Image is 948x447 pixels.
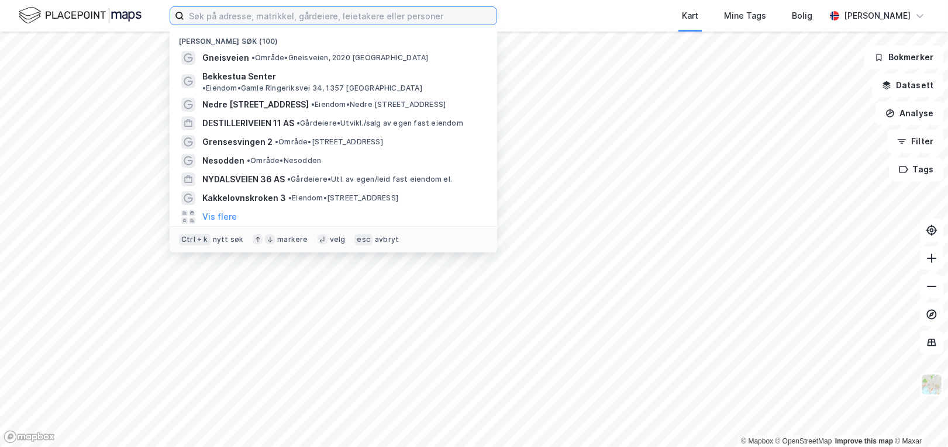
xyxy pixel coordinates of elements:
[4,430,55,443] a: Mapbox homepage
[724,9,766,23] div: Mine Tags
[202,98,309,112] span: Nedre [STREET_ADDRESS]
[287,175,452,184] span: Gårdeiere • Utl. av egen/leid fast eiendom el.
[202,210,237,224] button: Vis flere
[287,175,291,183] span: •
[890,391,948,447] iframe: Chat Widget
[213,235,244,244] div: nytt søk
[288,193,292,202] span: •
[311,100,446,109] span: Eiendom • Nedre [STREET_ADDRESS]
[277,235,308,244] div: markere
[330,235,346,244] div: velg
[251,53,428,63] span: Område • Gneisveien, 2020 [GEOGRAPHIC_DATA]
[792,9,812,23] div: Bolig
[311,100,315,109] span: •
[297,119,300,127] span: •
[202,191,286,205] span: Kakkelovnskroken 3
[202,154,244,168] span: Nesodden
[19,5,142,26] img: logo.f888ab2527a4732fd821a326f86c7f29.svg
[202,84,422,93] span: Eiendom • Gamle Ringeriksvei 34, 1357 [GEOGRAPHIC_DATA]
[375,235,399,244] div: avbryt
[682,9,698,23] div: Kart
[741,437,773,445] a: Mapbox
[251,53,255,62] span: •
[921,373,943,396] img: Z
[844,9,911,23] div: [PERSON_NAME]
[202,116,294,130] span: DESTILLERIVEIEN 11 AS
[889,158,943,181] button: Tags
[202,172,285,186] span: NYDALSVEIEN 36 AS
[275,137,278,146] span: •
[202,70,276,84] span: Bekkestua Senter
[247,156,250,165] span: •
[170,27,497,48] div: [PERSON_NAME] søk (100)
[297,119,463,128] span: Gårdeiere • Utvikl./salg av egen fast eiendom
[247,156,321,165] span: Område • Nesodden
[887,130,943,153] button: Filter
[275,137,383,147] span: Område • [STREET_ADDRESS]
[179,234,211,245] div: Ctrl + k
[872,74,943,97] button: Datasett
[775,437,832,445] a: OpenStreetMap
[835,437,893,445] a: Improve this map
[875,102,943,125] button: Analyse
[202,135,273,149] span: Grensesvingen 2
[184,7,497,25] input: Søk på adresse, matrikkel, gårdeiere, leietakere eller personer
[354,234,373,245] div: esc
[202,84,206,92] span: •
[864,46,943,69] button: Bokmerker
[202,51,249,65] span: Gneisveien
[288,193,398,203] span: Eiendom • [STREET_ADDRESS]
